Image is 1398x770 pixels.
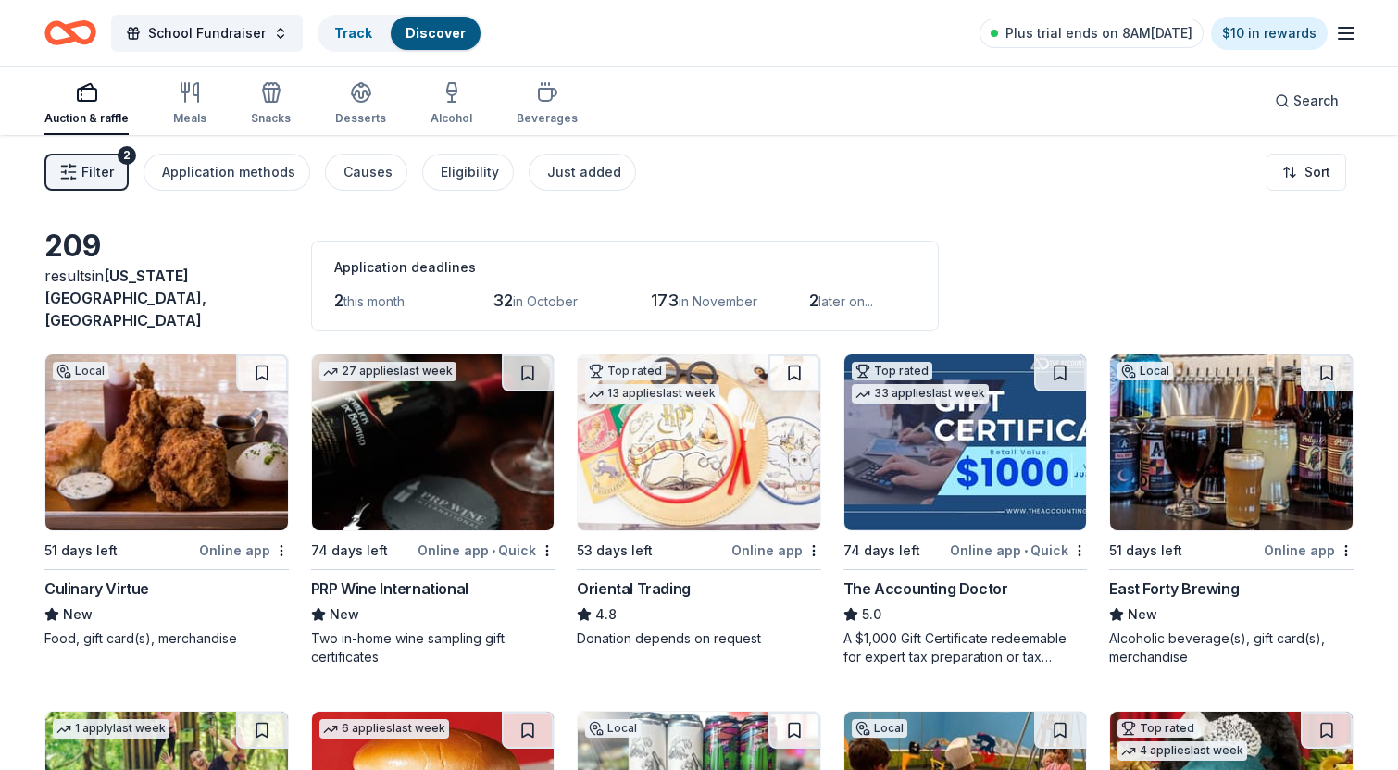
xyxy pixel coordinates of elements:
div: Meals [173,111,206,126]
div: Snacks [251,111,291,126]
a: Home [44,11,96,55]
a: Track [334,25,372,41]
button: Beverages [517,74,578,135]
button: Search [1260,82,1354,119]
span: Search [1293,90,1339,112]
button: Snacks [251,74,291,135]
button: School Fundraiser [111,15,303,52]
div: Desserts [335,111,386,126]
a: Plus trial ends on 8AM[DATE] [980,19,1204,48]
button: Meals [173,74,206,135]
div: Alcohol [431,111,472,126]
div: Beverages [517,111,578,126]
div: Auction & raffle [44,111,129,126]
a: Discover [406,25,466,41]
button: Alcohol [431,74,472,135]
button: Desserts [335,74,386,135]
button: TrackDiscover [318,15,482,52]
span: Plus trial ends on 8AM[DATE] [1005,22,1192,44]
a: $10 in rewards [1211,17,1328,50]
button: Auction & raffle [44,74,129,135]
span: School Fundraiser [148,22,266,44]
